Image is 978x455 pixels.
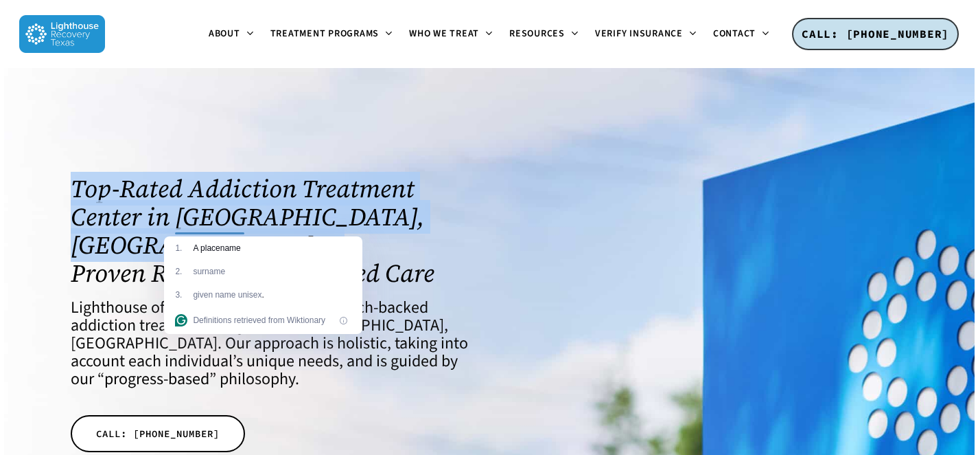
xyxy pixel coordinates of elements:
[71,175,472,287] h1: Top-Rated Addiction Treatment Center in [GEOGRAPHIC_DATA], [GEOGRAPHIC_DATA] — Proven Results, Pe...
[401,29,501,40] a: Who We Treat
[802,27,949,41] span: CALL: [PHONE_NUMBER]
[792,18,959,51] a: CALL: [PHONE_NUMBER]
[595,27,683,41] span: Verify Insurance
[71,415,245,452] a: CALL: [PHONE_NUMBER]
[96,427,220,441] span: CALL: [PHONE_NUMBER]
[713,27,756,41] span: Contact
[501,29,587,40] a: Resources
[509,27,565,41] span: Resources
[705,29,778,40] a: Contact
[200,29,262,40] a: About
[104,367,209,391] a: progress-based
[71,299,472,388] h4: Lighthouse offers personalized and research-backed addiction treatment programs in [GEOGRAPHIC_DA...
[270,27,380,41] span: Treatment Programs
[262,29,401,40] a: Treatment Programs
[209,27,240,41] span: About
[19,15,105,53] img: Lighthouse Recovery Texas
[587,29,705,40] a: Verify Insurance
[409,27,479,41] span: Who We Treat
